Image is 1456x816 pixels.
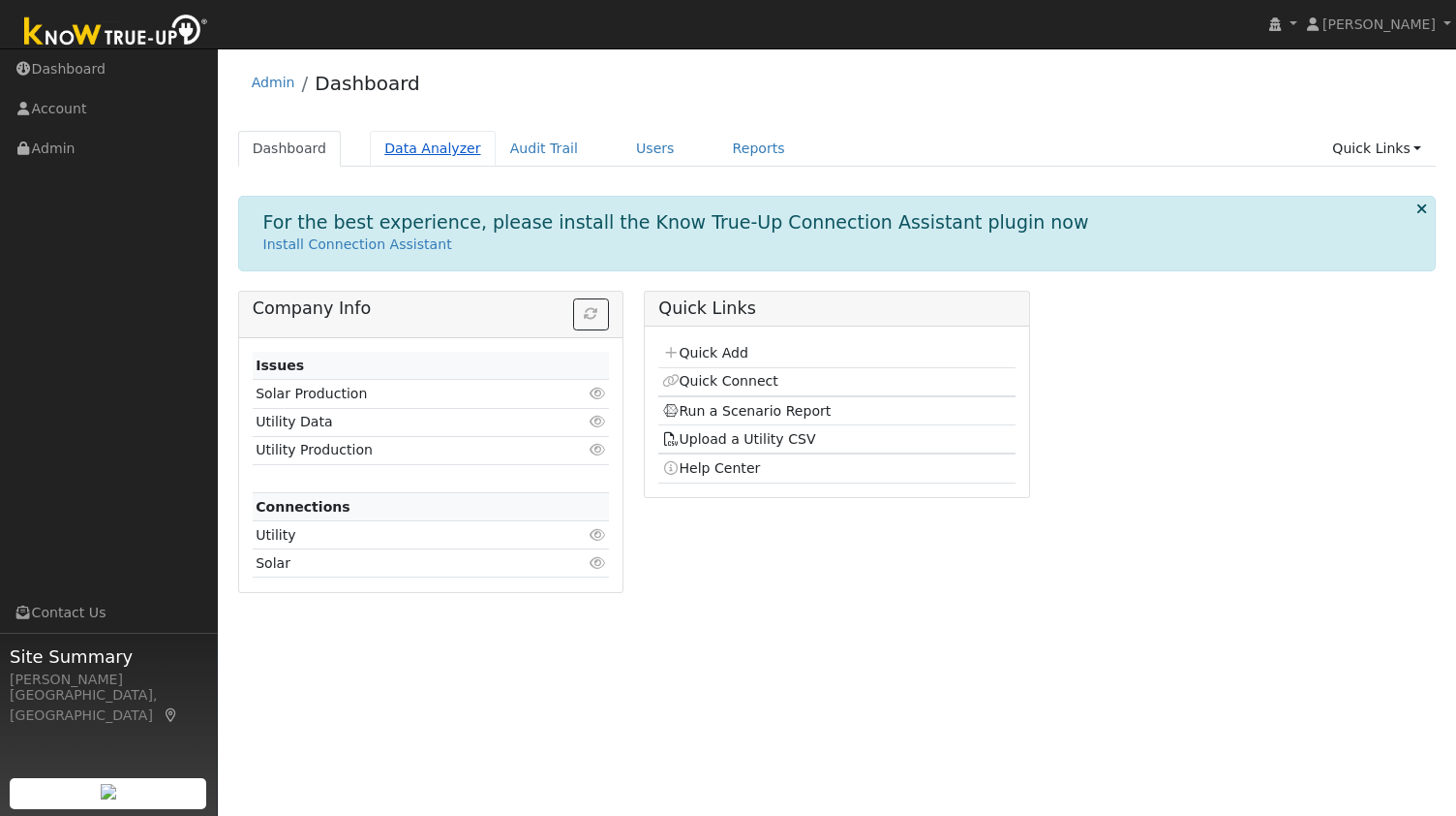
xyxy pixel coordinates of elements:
[253,549,552,578] td: Solar
[496,131,592,167] a: Audit Trail
[253,408,552,436] td: Utility Data
[622,131,689,167] a: Users
[15,11,218,54] img: Know True-Up
[658,298,1015,319] h5: Quick Links
[662,345,748,361] a: Quick Add
[263,236,452,252] a: Install Connection Assistant
[10,643,207,670] span: Site Summary
[589,415,606,428] i: Click to view
[238,131,342,167] a: Dashboard
[256,499,350,515] strong: Connections
[1318,131,1436,167] a: Quick Links
[252,75,295,90] a: Admin
[256,358,304,373] strong: Issues
[253,380,552,408] td: Solar Production
[315,72,420,95] a: Dashboard
[370,131,496,167] a: Data Analyzer
[589,528,606,542] i: Click to view
[163,707,180,723] a: Map
[662,460,761,476] a: Help Center
[253,436,552,464] td: Utility Production
[589,387,606,400] i: Click to view
[589,556,606,570] i: Click to view
[253,298,609,319] h5: Company Info
[10,685,207,726] div: [GEOGRAPHIC_DATA], [GEOGRAPHIC_DATA]
[263,211,1089,234] h1: For the best experience, please install the Know True-Up Connection Assistant plugin now
[589,443,606,456] i: Click to view
[101,784,116,800] img: retrieve
[10,670,207,690] div: [PERSON_NAME]
[662,403,832,419] a: Run a Scenario Report
[253,521,552,549] td: Utility
[718,131,800,167] a: Reports
[662,431,816,447] a: Upload a Utility CSV
[1322,16,1436,32] span: [PERSON_NAME]
[662,373,778,389] a: Quick Connect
